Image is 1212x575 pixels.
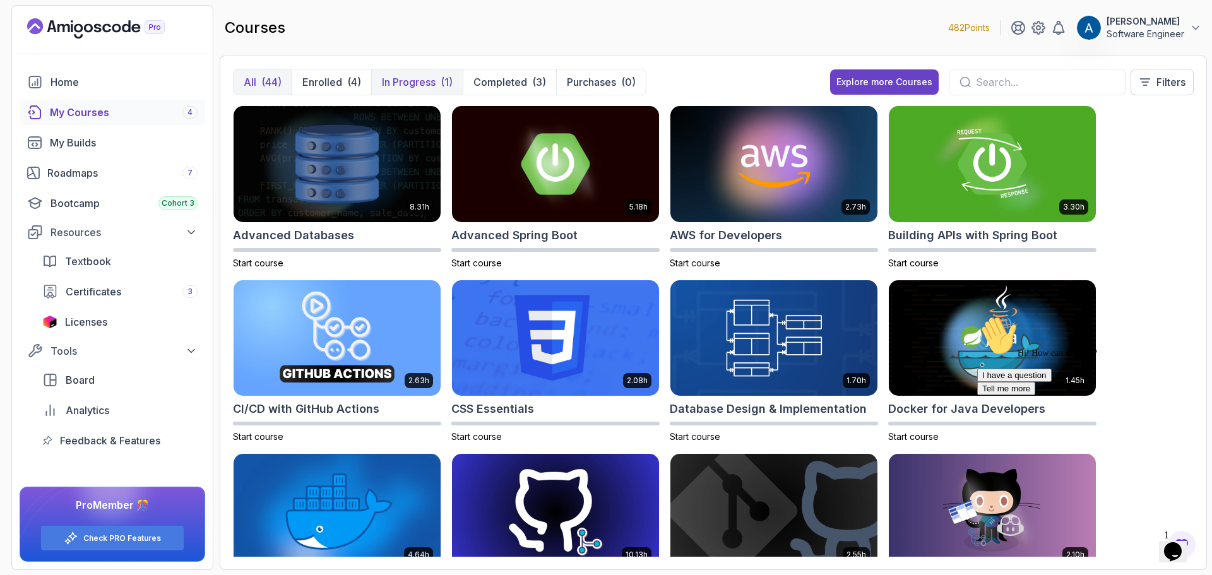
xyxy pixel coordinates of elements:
[670,258,720,268] span: Start course
[888,227,1057,244] h2: Building APIs with Spring Boot
[83,533,161,543] a: Check PRO Features
[292,69,371,95] button: Enrolled(4)
[473,74,527,90] p: Completed
[451,227,578,244] h2: Advanced Spring Boot
[976,74,1115,90] input: Search...
[5,58,80,71] button: I have a question
[50,74,198,90] div: Home
[845,202,866,212] p: 2.73h
[451,400,534,418] h2: CSS Essentials
[234,280,441,396] img: CI/CD with GitHub Actions card
[20,340,205,362] button: Tools
[670,280,877,396] img: Database Design & Implementation card
[452,454,659,570] img: Git for Professionals card
[629,202,648,212] p: 5.18h
[50,135,198,150] div: My Builds
[35,249,205,274] a: textbook
[47,165,198,181] div: Roadmaps
[5,5,45,45] img: :wave:
[626,550,648,560] p: 10.13h
[233,431,283,442] span: Start course
[66,284,121,299] span: Certificates
[1107,28,1184,40] p: Software Engineer
[20,221,205,244] button: Resources
[187,107,193,117] span: 4
[187,287,193,297] span: 3
[50,225,198,240] div: Resources
[1077,16,1101,40] img: user profile image
[1076,15,1202,40] button: user profile image[PERSON_NAME]Software Engineer
[830,69,939,95] button: Explore more Courses
[35,398,205,423] a: analytics
[452,106,659,222] img: Advanced Spring Boot card
[5,38,125,47] span: Hi! How can we help?
[1131,69,1194,95] button: Filters
[50,105,198,120] div: My Courses
[627,376,648,386] p: 2.08h
[35,428,205,453] a: feedback
[382,74,436,90] p: In Progress
[233,400,379,418] h2: CI/CD with GitHub Actions
[371,69,463,95] button: In Progress(1)
[451,258,502,268] span: Start course
[451,431,502,442] span: Start course
[556,69,646,95] button: Purchases(0)
[244,74,256,90] p: All
[452,280,659,396] img: CSS Essentials card
[888,258,939,268] span: Start course
[302,74,342,90] p: Enrolled
[888,431,939,442] span: Start course
[234,454,441,570] img: Docker For Professionals card
[233,227,354,244] h2: Advanced Databases
[948,21,990,34] p: 482 Points
[888,400,1045,418] h2: Docker for Java Developers
[27,18,194,39] a: Landing page
[836,76,932,88] div: Explore more Courses
[40,525,184,551] button: Check PRO Features
[50,196,198,211] div: Bootcamp
[1107,15,1184,28] p: [PERSON_NAME]
[66,372,95,388] span: Board
[66,403,109,418] span: Analytics
[972,311,1199,518] iframe: chat widget
[889,280,1096,396] img: Docker for Java Developers card
[889,454,1096,570] img: GitHub Toolkit card
[225,18,285,38] h2: courses
[889,106,1096,222] img: Building APIs with Spring Boot card
[441,74,453,90] div: (1)
[5,71,63,85] button: Tell me more
[670,454,877,570] img: Git & GitHub Fundamentals card
[408,550,429,560] p: 4.64h
[670,227,782,244] h2: AWS for Developers
[847,550,866,560] p: 2.55h
[5,5,232,85] div: 👋Hi! How can we help?I have a questionTell me more
[187,168,193,178] span: 7
[35,309,205,335] a: licenses
[50,343,198,359] div: Tools
[1156,74,1185,90] p: Filters
[20,100,205,125] a: courses
[35,367,205,393] a: board
[20,160,205,186] a: roadmaps
[347,74,361,90] div: (4)
[20,69,205,95] a: home
[162,198,194,208] span: Cohort 3
[1159,525,1199,562] iframe: chat widget
[847,376,866,386] p: 1.70h
[20,130,205,155] a: builds
[20,191,205,216] a: bootcamp
[60,433,160,448] span: Feedback & Features
[65,254,111,269] span: Textbook
[410,202,429,212] p: 8.31h
[234,69,292,95] button: All(44)
[234,106,441,222] img: Advanced Databases card
[670,431,720,442] span: Start course
[408,376,429,386] p: 2.63h
[670,106,877,222] img: AWS for Developers card
[463,69,556,95] button: Completed(3)
[1066,550,1084,560] p: 2.10h
[233,258,283,268] span: Start course
[567,74,616,90] p: Purchases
